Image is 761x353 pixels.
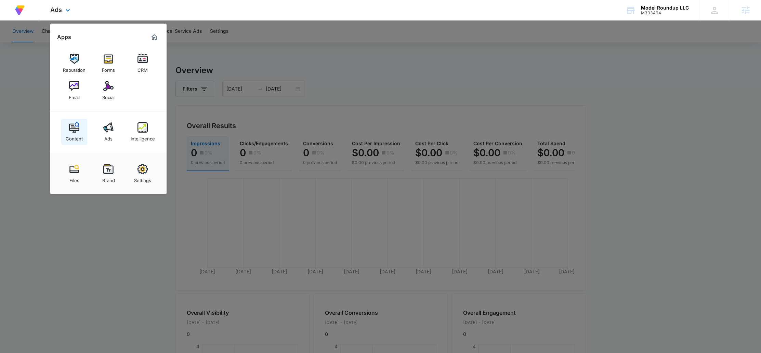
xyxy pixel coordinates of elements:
div: Forms [102,64,115,73]
a: Files [61,161,87,187]
div: account id [641,11,689,15]
img: Volusion [14,4,26,16]
a: Forms [95,50,121,76]
a: Marketing 360® Dashboard [149,32,160,43]
a: Content [61,119,87,145]
div: v 4.0.25 [19,11,34,16]
img: logo_orange.svg [11,11,16,16]
div: Social [102,91,115,100]
div: Content [66,133,83,141]
div: Domain Overview [26,40,61,45]
div: Domain: [DOMAIN_NAME] [18,18,75,23]
div: Brand [102,174,115,183]
a: Settings [130,161,156,187]
span: Ads [50,6,62,13]
h2: Apps [57,34,71,40]
div: Reputation [63,64,86,73]
div: account name [641,5,689,11]
a: Social [95,78,121,104]
a: Reputation [61,50,87,76]
a: Brand [95,161,121,187]
a: Ads [95,119,121,145]
img: website_grey.svg [11,18,16,23]
div: Email [69,91,80,100]
a: Intelligence [130,119,156,145]
div: CRM [137,64,148,73]
a: Email [61,78,87,104]
div: Settings [134,174,151,183]
div: Files [69,174,79,183]
div: Keywords by Traffic [76,40,115,45]
img: tab_domain_overview_orange.svg [18,40,24,45]
div: Intelligence [131,133,155,141]
img: tab_keywords_by_traffic_grey.svg [68,40,74,45]
div: Ads [104,133,113,141]
a: CRM [130,50,156,76]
